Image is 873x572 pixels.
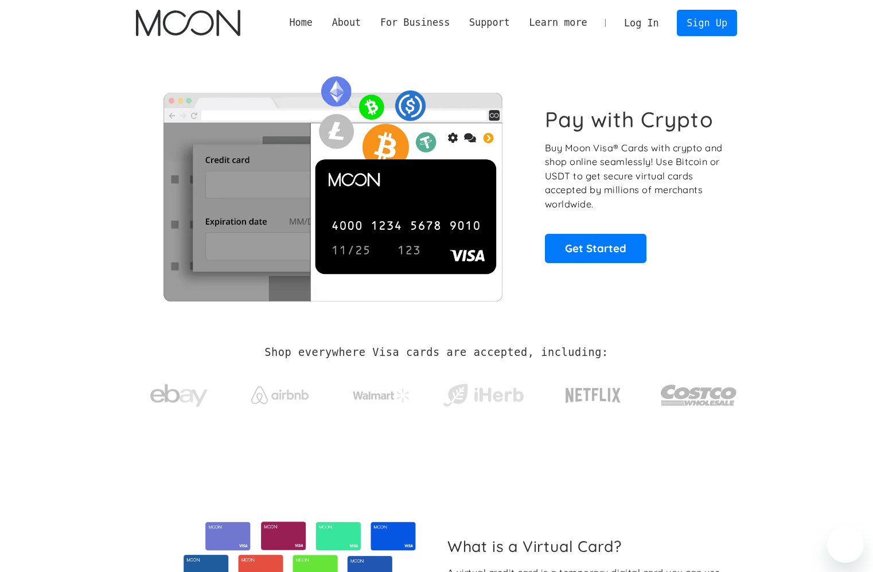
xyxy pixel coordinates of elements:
[380,15,450,30] div: For Business
[459,15,519,30] div: Support
[332,15,361,30] div: About
[564,381,622,410] img: Netflix
[441,381,526,410] img: iHerb
[237,375,323,410] a: Airbnb
[136,366,221,420] a: ebay
[441,369,526,416] a: iHerb
[827,526,864,563] iframe: Button to launch messaging window
[371,15,459,30] div: For Business
[136,10,240,36] a: home
[542,370,645,416] a: Netflix
[469,15,510,30] div: Support
[545,107,714,132] h1: Pay with Crypto
[136,68,529,301] img: Moon Cards let you spend your crypto anywhere Visa is accepted.
[520,15,597,30] div: Learn more
[677,10,736,36] a: Sign Up
[545,141,724,211] p: Buy Moon Visa® Cards with crypto and shop online seamlessly! Use Bitcoin or USDT to get secure vi...
[545,234,646,263] a: Get Started
[136,10,240,36] img: Moon Logo
[280,15,322,30] a: Home
[353,389,410,402] img: Walmart
[660,374,737,417] img: Costco
[150,378,208,414] img: ebay
[322,15,371,30] div: About
[529,15,587,30] div: Learn more
[614,10,668,36] a: Log In
[264,346,608,359] h2: Shop everywhere Visa cards are accepted, including:
[660,362,737,422] a: Costco
[251,386,309,404] img: Airbnb
[447,537,728,555] h2: What is a Virtual Card?
[339,377,424,408] a: Walmart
